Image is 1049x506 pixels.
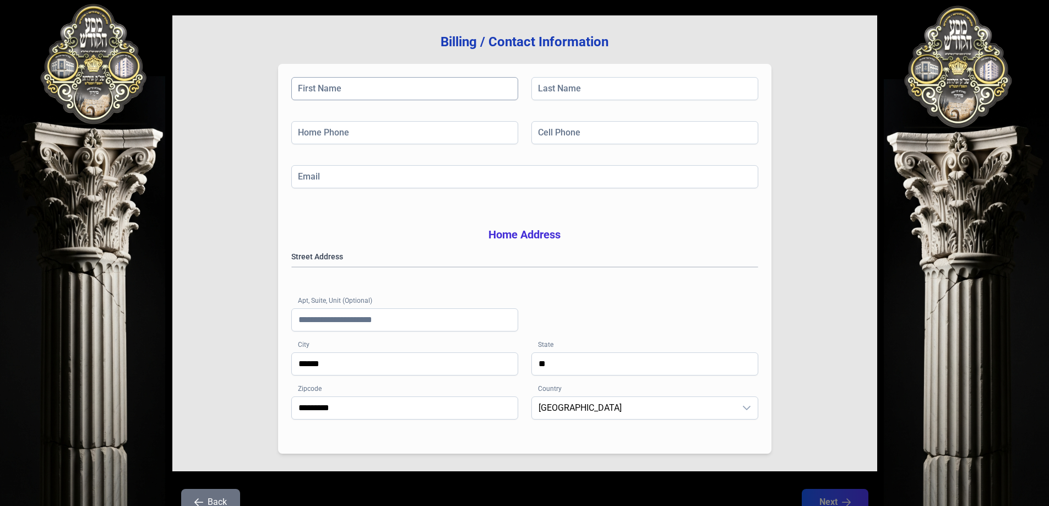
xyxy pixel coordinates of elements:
[291,251,758,262] label: Street Address
[190,33,860,51] h3: Billing / Contact Information
[736,397,758,419] div: dropdown trigger
[291,227,758,242] h3: Home Address
[532,397,736,419] span: United States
